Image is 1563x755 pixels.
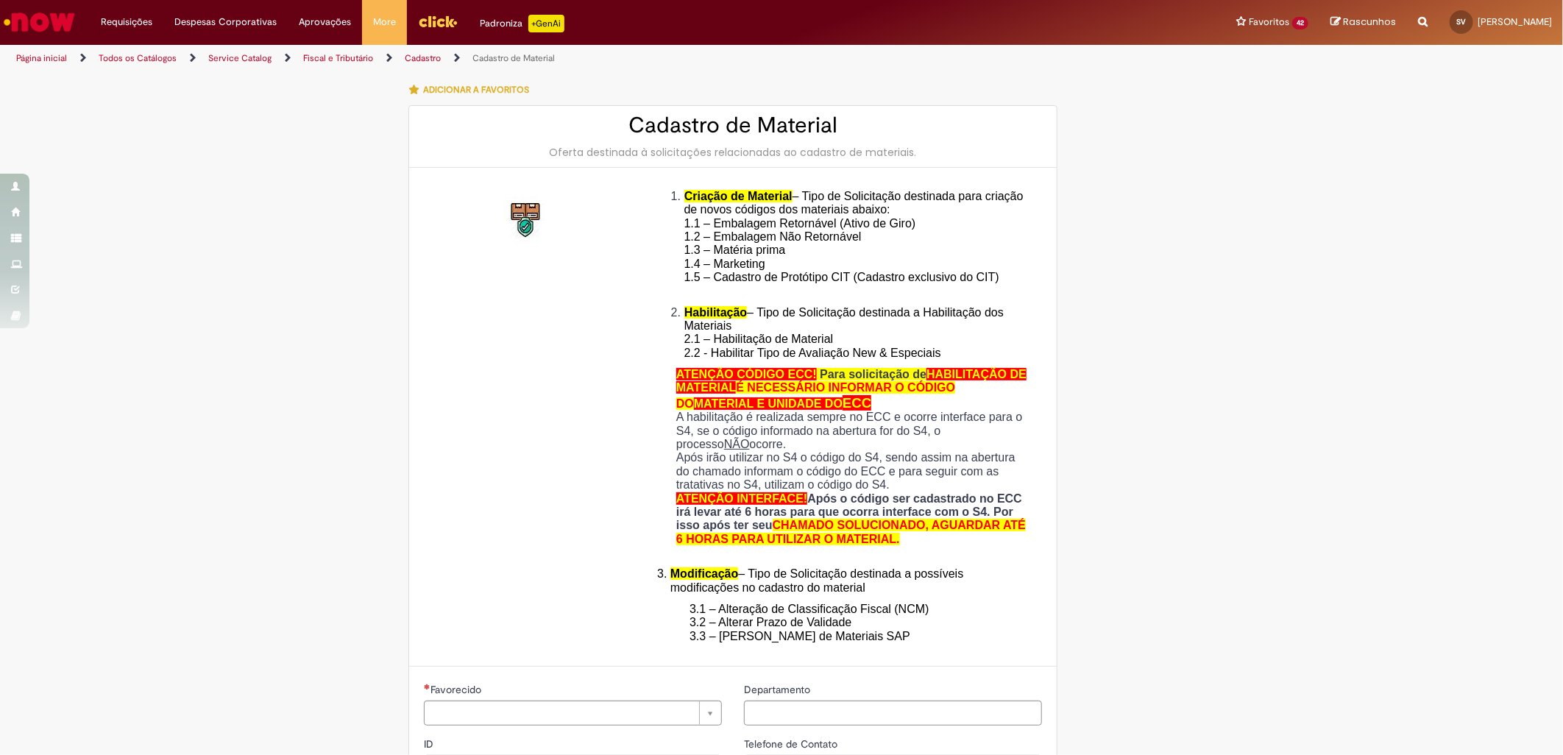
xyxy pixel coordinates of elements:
a: Limpar campo Favorecido [424,701,722,726]
ul: Trilhas de página [11,45,1031,72]
span: Para solicitação de [820,368,926,380]
span: ATENÇÃO CÓDIGO ECC! [676,368,817,380]
div: Padroniza [480,15,564,32]
span: Necessários [424,684,430,690]
span: More [373,15,396,29]
span: HABILITAÇÃO DE MATERIAL [676,368,1027,394]
p: +GenAi [528,15,564,32]
span: 42 [1292,17,1308,29]
u: NÃO [724,438,750,450]
span: Adicionar a Favoritos [423,84,529,96]
p: A habilitação é realizada sempre no ECC e ocorre interface para o S4, se o código informado na ab... [676,411,1031,451]
span: 3.1 – Alteração de Classificação Fiscal (NCM) 3.2 – Alterar Prazo de Validade 3.3 – [PERSON_NAME]... [690,603,929,642]
span: [PERSON_NAME] [1478,15,1552,28]
span: É NECESSÁRIO INFORMAR O CÓDIGO DO [676,381,955,409]
strong: Após o código ser cadastrado no ECC irá levar até 6 horas para que ocorra interface com o S4. Por... [676,492,1026,545]
p: Após irão utilizar no S4 o código do S4, sendo assim na abertura do chamado informam o código do ... [676,451,1031,492]
div: Oferta destinada à solicitações relacionadas ao cadastro de materiais. [424,145,1042,160]
a: Cadastro [405,52,441,64]
span: Requisições [101,15,152,29]
span: Rascunhos [1343,15,1396,29]
span: Criação de Material [684,190,793,202]
img: Cadastro de Material [503,197,550,244]
span: Departamento [744,683,813,696]
span: Despesas Corporativas [174,15,277,29]
span: SV [1457,17,1467,26]
button: Adicionar a Favoritos [408,74,537,105]
a: Página inicial [16,52,67,64]
span: Modificação [670,567,738,580]
span: ECC [843,395,871,411]
h2: Cadastro de Material [424,113,1042,138]
li: – Tipo de Solicitação destinada a possíveis modificações no cadastro do material [670,567,1031,595]
a: Service Catalog [208,52,272,64]
a: Cadastro de Material [472,52,555,64]
span: CHAMADO SOLUCIONADO, AGUARDAR ATÉ 6 HORAS PARA UTILIZAR O MATERIAL. [676,519,1026,545]
a: Todos os Catálogos [99,52,177,64]
span: Aprovações [299,15,351,29]
span: Habilitação [684,306,747,319]
img: click_logo_yellow_360x200.png [418,10,458,32]
span: Necessários - Favorecido [430,683,484,696]
span: – Tipo de Solicitação destinada para criação de novos códigos dos materiais abaixo: 1.1 – Embalag... [684,190,1024,297]
span: Telefone de Contato [744,737,840,751]
input: Departamento [744,701,1042,726]
a: Rascunhos [1330,15,1396,29]
span: MATERIAL E UNIDADE DO [694,397,843,410]
span: ID [424,737,436,751]
a: Fiscal e Tributário [303,52,373,64]
span: ATENÇÃO INTERFACE! [676,492,807,505]
img: ServiceNow [1,7,77,37]
span: Favoritos [1249,15,1289,29]
span: – Tipo de Solicitação destinada a Habilitação dos Materiais 2.1 – Habilitação de Material 2.2 - H... [684,306,1004,359]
